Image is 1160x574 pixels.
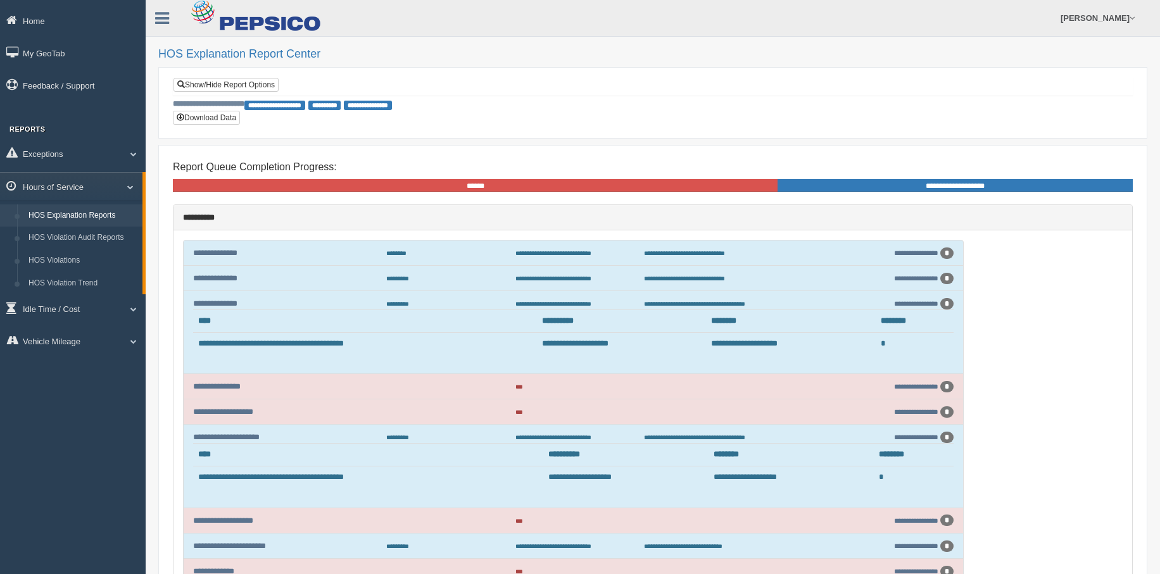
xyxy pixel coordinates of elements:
[23,249,142,272] a: HOS Violations
[158,48,1147,61] h2: HOS Explanation Report Center
[173,111,240,125] button: Download Data
[173,161,1133,173] h4: Report Queue Completion Progress:
[23,204,142,227] a: HOS Explanation Reports
[23,272,142,295] a: HOS Violation Trend
[23,227,142,249] a: HOS Violation Audit Reports
[173,78,279,92] a: Show/Hide Report Options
